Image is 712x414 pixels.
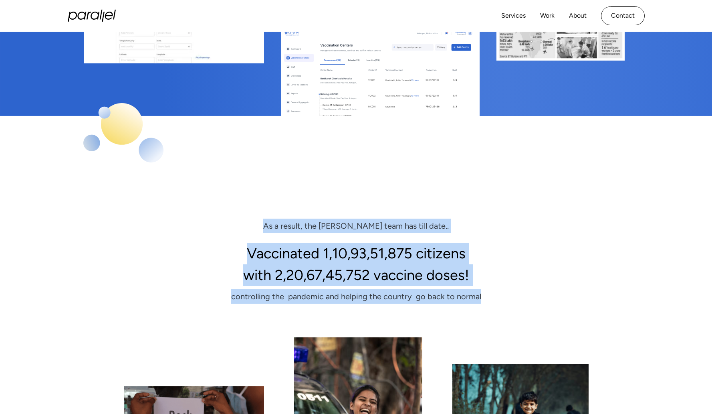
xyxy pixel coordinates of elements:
img: 4 circles image [83,103,163,163]
a: home [68,10,116,22]
a: About [569,10,587,22]
div: controlling the pandemic and helping the country go back to normal [84,289,629,304]
h3: Vaccinated 1,10,93,51,875 citizens with 2,20,67,45,752 vaccine doses! [84,243,629,286]
div: As a result, the [PERSON_NAME] team has till date.. [84,219,629,233]
img: cowin app screenshot [281,28,480,160]
a: Work [540,10,555,22]
a: Contact [601,6,645,25]
a: Services [501,10,526,22]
